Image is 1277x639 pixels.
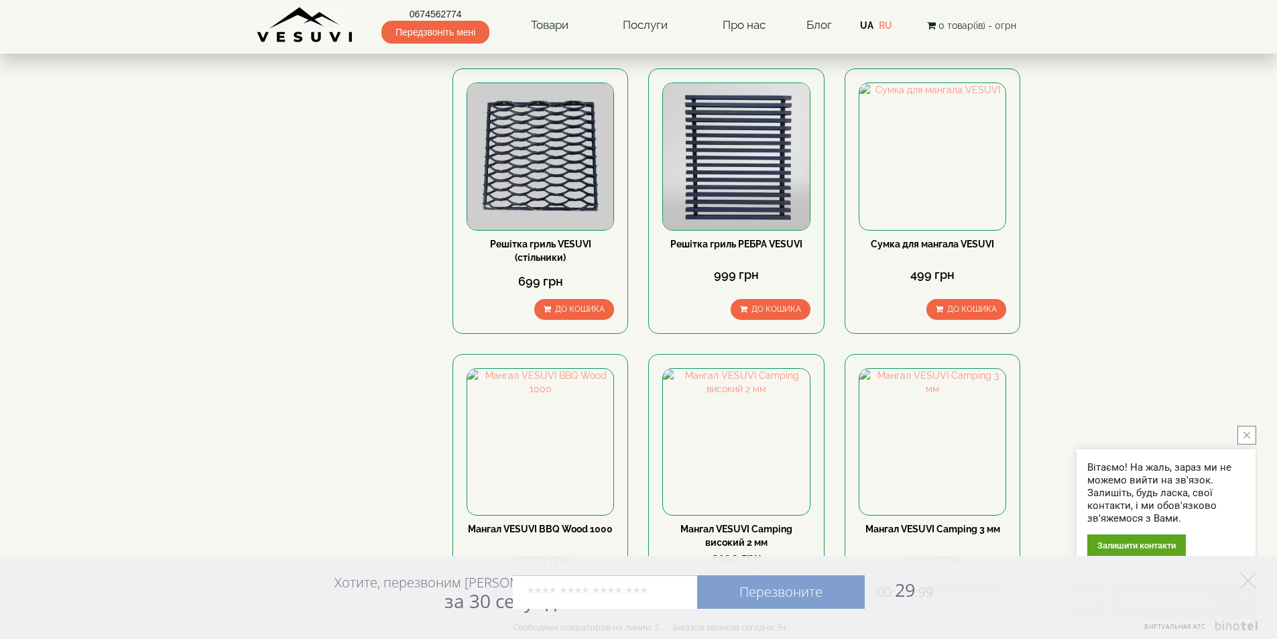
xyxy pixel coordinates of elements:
[1087,534,1186,557] div: Залишити контакти
[859,369,1006,515] img: Мангал VESUVI Camping 3 мм
[513,622,787,632] div: Свободных операторов на линии: 5 Заказов звонков сегодня: 5+
[490,239,591,263] a: Решітка гриль VESUVI (стільники)
[663,83,809,229] img: Решітка гриль РЕБРА VESUVI
[751,304,801,314] span: До кошика
[926,299,1006,320] button: До кошика
[877,583,895,601] span: 00:
[518,10,582,41] a: Товари
[335,574,564,612] div: Хотите, перезвоним [PERSON_NAME]
[444,588,564,614] span: за 30 секунд?
[860,20,873,31] a: UA
[1087,461,1245,525] div: Вітаємо! На жаль, зараз ми не можемо вийти на зв'язок. Залишіть, будь ласка, свої контакти, і ми ...
[662,549,810,567] div: 2199 грн
[731,299,810,320] button: До кошика
[680,524,792,548] a: Мангал VESUVI Camping високий 2 мм
[697,575,865,609] a: Перезвоните
[1237,426,1256,445] button: close button
[555,304,605,314] span: До кошика
[879,20,892,31] a: RU
[257,7,354,44] img: Завод VESUVI
[871,239,994,249] a: Сумка для мангала VESUVI
[663,369,809,515] img: Мангал VESUVI Camping високий 2 мм
[1136,621,1260,639] a: Виртуальная АТС
[806,18,832,32] a: Блог
[923,18,1020,33] button: 0 товар(ів) - 0грн
[381,7,489,21] a: 0674562774
[859,83,1006,229] img: Сумка для мангала VESUVI
[467,273,614,290] div: 699 грн
[467,551,614,569] div: 10999 грн
[609,10,681,41] a: Послуги
[865,577,933,602] span: 29
[1144,622,1206,631] span: Виртуальная АТС
[859,551,1006,569] div: 1999 грн
[534,299,614,320] button: До кошика
[938,20,1016,31] span: 0 товар(ів) - 0грн
[467,83,613,229] img: Решітка гриль VESUVI (стільники)
[662,266,810,284] div: 999 грн
[709,10,779,41] a: Про нас
[947,304,997,314] span: До кошика
[467,369,613,515] img: Мангал VESUVI BBQ Wood 1000
[865,524,1000,534] a: Мангал VESUVI Camping 3 мм
[915,583,933,601] span: :99
[468,524,613,534] a: Мангал VESUVI BBQ Wood 1000
[381,21,489,44] span: Передзвоніть мені
[859,266,1006,284] div: 499 грн
[670,239,802,249] a: Решітка гриль РЕБРА VESUVI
